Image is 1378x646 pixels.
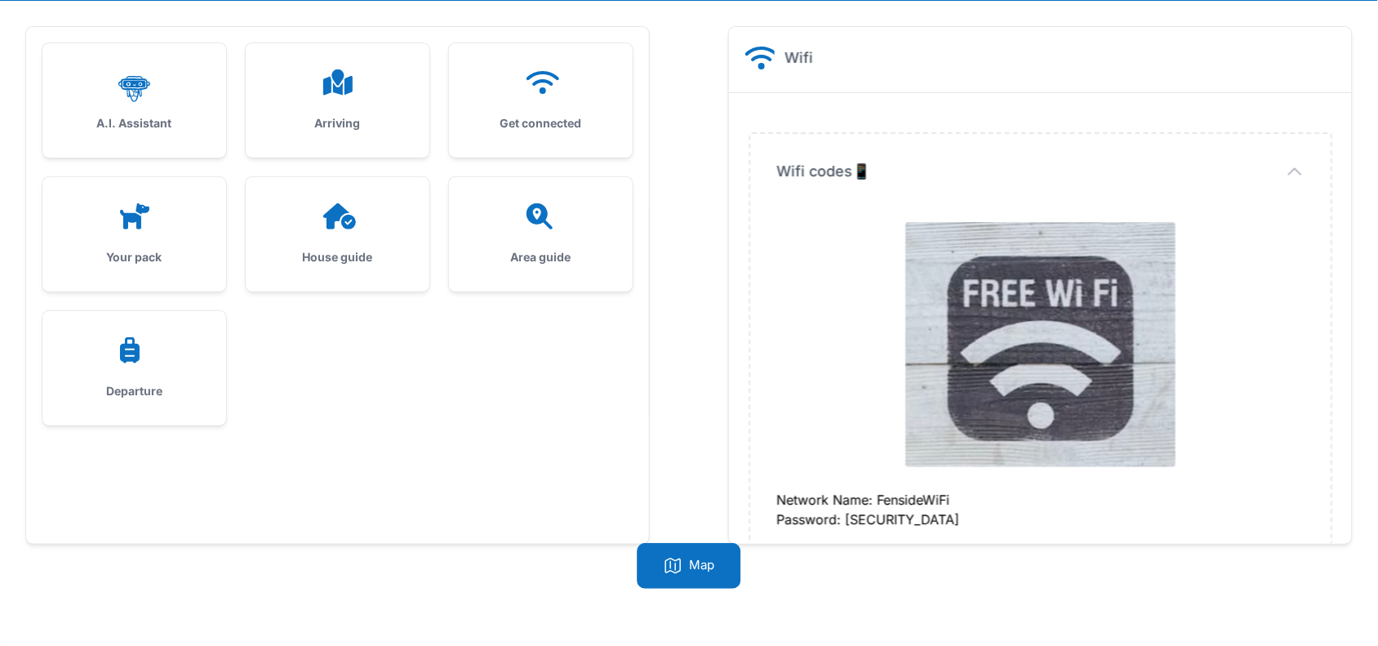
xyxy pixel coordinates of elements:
span: Wifi codes📱 [776,160,870,183]
a: Get connected [449,43,633,158]
a: House guide [246,177,429,292]
h3: Area guide [475,249,607,265]
h3: Your pack [69,249,200,265]
h2: Wifi [785,47,813,69]
h3: Get connected [475,115,607,131]
h3: A.I. Assistant [69,115,200,131]
h3: House guide [272,249,403,265]
img: hqi2ttj1e5dyiejc4q55pvrm07mj [905,222,1176,467]
a: Departure [42,311,226,425]
a: Your pack [42,177,226,292]
div: Network Name: FensideWiFi Password: [SECURITY_DATA] The router is in the lounge by the TV. Should... [776,490,1305,608]
button: Wifi codes📱 [776,160,1305,183]
a: Area guide [449,177,633,292]
a: A.I. Assistant [42,43,226,158]
h3: Departure [69,383,200,399]
a: Arriving [246,43,429,158]
h3: Arriving [272,115,403,131]
p: Map [690,556,715,576]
